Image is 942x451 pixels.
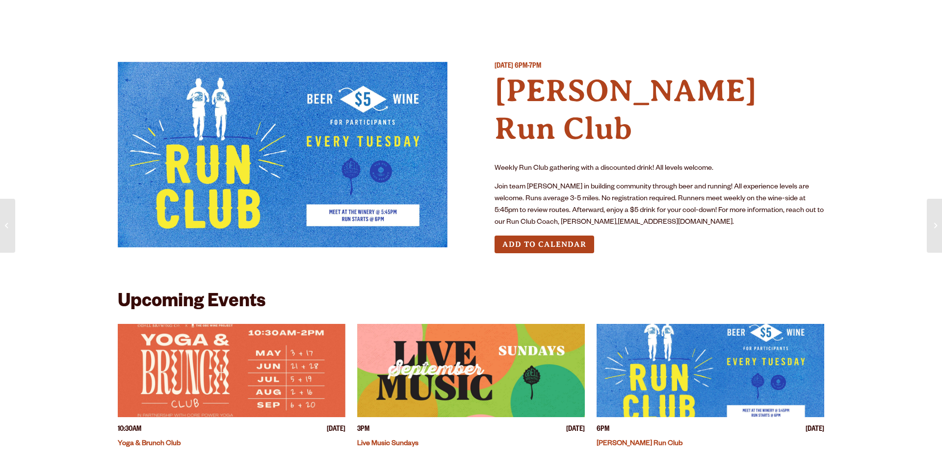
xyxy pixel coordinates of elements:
[392,12,431,20] span: Winery
[357,440,419,448] a: Live Music Sundays
[314,12,341,20] span: Gear
[597,440,682,448] a: [PERSON_NAME] Run Club
[733,12,795,20] span: Beer Finder
[495,236,594,254] button: Add to Calendar
[597,324,824,417] a: View event details
[118,324,345,417] a: View event details
[495,63,513,71] span: [DATE]
[118,440,181,448] a: Yoga & Brunch Club
[127,6,164,28] a: Beer
[515,63,541,71] span: 6PM-7PM
[495,72,824,148] h4: [PERSON_NAME] Run Club
[464,6,501,28] a: Odell Home
[202,6,269,28] a: Taprooms
[308,6,347,28] a: Gear
[386,6,438,28] a: Winery
[133,12,157,20] span: Beer
[357,425,369,435] span: 3PM
[531,6,601,28] a: Our Story
[538,12,594,20] span: Our Story
[566,425,585,435] span: [DATE]
[495,163,824,175] p: Weekly Run Club gathering with a discounted drink! All levels welcome.
[118,425,141,435] span: 10:30AM
[597,425,609,435] span: 6PM
[118,292,265,314] h2: Upcoming Events
[806,425,824,435] span: [DATE]
[327,425,345,435] span: [DATE]
[357,324,585,417] a: View event details
[495,182,824,229] p: Join team [PERSON_NAME] in building community through beer and running! All experience levels are...
[639,6,688,28] a: Impact
[646,12,682,20] span: Impact
[727,6,801,28] a: Beer Finder
[209,12,262,20] span: Taprooms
